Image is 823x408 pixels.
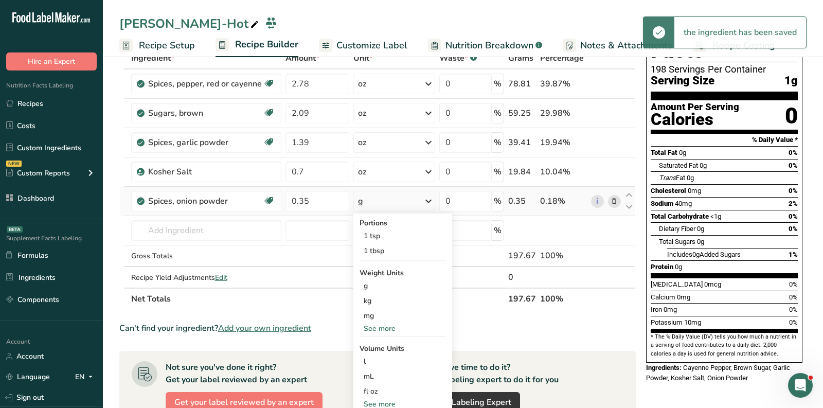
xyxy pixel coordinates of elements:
[353,52,373,64] span: Unit
[215,273,227,282] span: Edit
[651,15,798,62] h1: Nutrition Facts
[684,318,701,326] span: 10mg
[148,107,263,119] div: Sugars, brown
[235,38,298,51] span: Recipe Builder
[710,212,721,220] span: <1g
[659,174,676,182] i: Trans
[364,371,442,382] div: mL
[360,343,446,354] div: Volume Units
[651,318,683,326] span: Potassium
[508,271,536,283] div: 0
[364,356,442,367] div: l
[789,187,798,194] span: 0%
[506,288,538,309] th: 197.67
[651,200,673,207] span: Sodium
[360,243,446,258] div: 1 tbsp
[131,220,281,241] input: Add Ingredient
[319,34,407,57] a: Customize Label
[75,371,97,383] div: EN
[697,225,704,233] span: 0g
[218,322,311,334] span: Add your own ingredient
[428,34,542,57] a: Nutrition Breakdown
[131,52,174,64] span: Ingredient
[148,78,263,90] div: Spices, pepper, red or cayenne
[119,322,636,334] div: Can't find your ingredient?
[119,14,261,33] div: [PERSON_NAME]-Hot
[538,288,589,309] th: 100%
[675,263,682,271] span: 0g
[591,195,604,208] a: i
[360,268,446,278] div: Weight Units
[688,187,701,194] span: 0mg
[445,39,533,52] span: Nutrition Breakdown
[508,136,536,149] div: 39.41
[789,200,798,207] span: 2%
[119,34,195,57] a: Recipe Setup
[6,168,70,179] div: Custom Reports
[540,52,584,64] span: Percentage
[508,166,536,178] div: 19.84
[508,52,533,64] span: Grams
[540,250,587,262] div: 100%
[651,102,739,112] div: Amount Per Serving
[148,195,263,207] div: Spices, onion powder
[508,250,536,262] div: 197.67
[651,280,703,288] span: [MEDICAL_DATA]
[360,278,446,293] div: g
[651,306,662,313] span: Iron
[651,333,798,358] section: * The % Daily Value (DV) tells you how much a nutrient in a serving of food contributes to a dail...
[687,174,694,182] span: 0g
[789,306,798,313] span: 0%
[336,39,407,52] span: Customize Label
[789,149,798,156] span: 0%
[784,75,798,87] span: 1g
[651,75,714,87] span: Serving Size
[651,112,739,127] div: Calories
[131,272,281,283] div: Recipe Yield Adjustments
[364,386,442,397] div: fl oz
[651,134,798,146] section: % Daily Value *
[6,368,50,386] a: Language
[439,52,477,64] div: Waste
[508,107,536,119] div: 59.25
[651,64,798,75] div: 198 Servings Per Container
[646,364,682,371] span: Ingredients:
[358,136,366,149] div: oz
[659,162,698,169] span: Saturated Fat
[358,166,366,178] div: oz
[540,166,587,178] div: 10.04%
[677,293,690,301] span: 0mg
[700,162,707,169] span: 0g
[216,33,298,58] a: Recipe Builder
[675,200,692,207] span: 40mg
[540,78,587,90] div: 39.87%
[692,251,700,258] span: 0g
[788,373,813,398] iframe: Intercom live chat
[697,238,704,245] span: 0g
[789,225,798,233] span: 0%
[659,238,695,245] span: Total Sugars
[131,251,281,261] div: Gross Totals
[679,149,686,156] span: 0g
[148,166,275,178] div: Kosher Salt
[358,195,363,207] div: g
[789,162,798,169] span: 0%
[360,308,446,323] div: mg
[360,293,446,308] div: kg
[785,102,798,130] div: 0
[651,263,673,271] span: Protein
[129,288,507,309] th: Net Totals
[667,251,741,258] span: Includes Added Sugars
[659,174,685,182] span: Fat
[580,39,672,52] span: Notes & Attachments
[166,361,307,386] div: Not sure you've done it right? Get your label reviewed by an expert
[789,212,798,220] span: 0%
[508,78,536,90] div: 78.81
[540,136,587,149] div: 19.94%
[360,323,446,334] div: See more
[6,161,22,167] div: NEW
[540,195,587,207] div: 0.18%
[540,107,587,119] div: 29.98%
[651,187,686,194] span: Cholesterol
[7,226,23,233] div: BETA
